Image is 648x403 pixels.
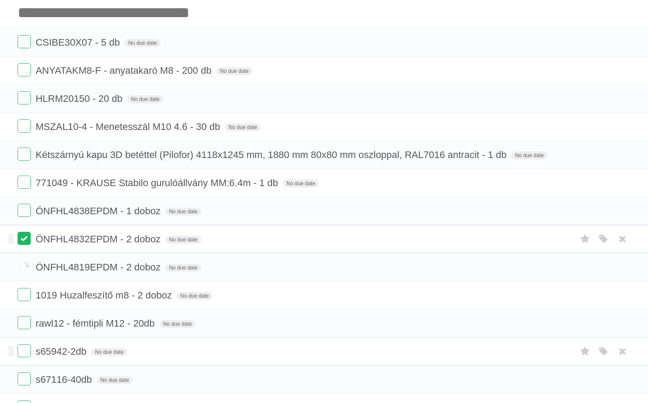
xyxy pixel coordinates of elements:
span: s67116-40db [36,374,94,385]
span: No due date [91,348,127,356]
span: ANYATAKM8-F - anyatakaró M8 - 200 db [36,65,214,76]
label: Done [18,232,31,245]
label: Done [18,204,31,217]
span: No due date [225,123,261,131]
label: Done [18,260,31,273]
span: s65942-2db [36,346,89,357]
span: No due date [165,264,201,272]
span: No due date [97,376,132,384]
label: Done [18,63,31,76]
span: rawl12 - fémtipli M12 - 20db [36,318,157,329]
span: No due date [125,39,160,47]
label: Star task [577,232,594,246]
label: Done [18,35,31,48]
label: Done [18,288,31,301]
span: ÖNFHL4832EPDM - 2 doboz [36,234,163,245]
label: Done [18,91,31,104]
label: Done [18,148,31,161]
span: No due date [177,292,212,300]
label: Done [18,176,31,189]
label: Done [18,344,31,357]
span: MSZAL10-4 - Menetesszál M10 4.6 - 30 db [36,121,222,132]
label: Star task [577,344,594,359]
span: HLRM20150 - 20 db [36,93,125,104]
span: CSIBE30X07 - 5 db [36,37,122,48]
span: No due date [127,95,163,103]
label: Done [18,119,31,133]
span: Kétszárnyú kapu 3D betéttel (Pilofor) 4118x1245 mm, 1880 mm 80x80 mm oszloppal, RAL7016 antracit ... [36,149,509,160]
span: ÖNFHL4838EPDM - 1 doboz [36,205,163,216]
span: No due date [160,320,195,328]
label: Done [18,316,31,329]
span: 1019 Huzalfeszítő m8 - 2 doboz [36,290,174,301]
span: ÖNFHL4819EPDM - 2 doboz [36,262,163,273]
label: Done [18,372,31,385]
span: 771049 - KRAUSE Stabilo gurulóállvány MM:6.4m - 1 db [36,177,280,188]
span: No due date [165,236,201,244]
span: No due date [216,67,252,75]
span: No due date [512,151,547,159]
span: No due date [283,180,319,187]
span: No due date [165,208,201,216]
